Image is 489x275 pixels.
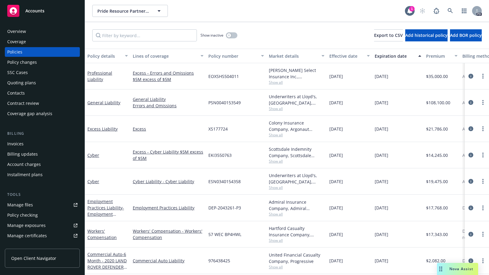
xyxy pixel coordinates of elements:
a: Account charges [5,160,80,169]
a: more [479,204,487,212]
a: circleInformation [467,204,474,212]
button: Add historical policy [405,29,448,41]
a: Excess - Cyber Liability $5M excess of $5M [133,149,204,161]
input: Filter by keyword... [92,29,197,41]
div: Premium [426,53,451,59]
div: Manage files [7,200,33,210]
div: Manage certificates [7,231,47,241]
a: Workers' Compensation - Workers' Compensation [133,228,204,241]
a: more [479,151,487,159]
div: Coverage gap analysis [7,109,52,118]
a: circleInformation [467,178,474,185]
span: Add BOR policy [450,32,482,38]
a: General Liability [133,96,204,102]
span: Manage exposures [5,221,80,230]
div: Effective date [329,53,363,59]
div: Contacts [7,88,25,98]
span: 976438425 [208,257,230,264]
a: Overview [5,27,80,36]
span: [DATE] [375,178,388,185]
span: EOXSHS504011 [208,73,239,79]
span: Show all [269,264,324,270]
div: Overview [7,27,26,36]
span: $14,245.00 [426,152,448,158]
span: Add historical policy [405,32,448,38]
span: Open Client Navigator [11,255,56,261]
a: circleInformation [467,73,474,80]
span: [DATE] [375,99,388,106]
span: EKI3550763 [208,152,232,158]
a: Manage claims [5,241,80,251]
span: Show all [269,80,324,85]
div: Tools [5,192,80,198]
a: Commercial Auto Liability [133,257,204,264]
span: [DATE] [329,126,343,132]
span: [DATE] [375,231,388,238]
div: Policy changes [7,57,37,67]
a: Cyber [87,152,99,158]
a: Professional Liability [87,70,112,82]
button: Add BOR policy [450,29,482,41]
div: Hartford Casualty Insurance Company, Hartford Insurance Group [269,225,324,238]
span: $108,100.00 [426,99,450,106]
div: Billing updates [7,149,38,159]
a: Installment plans [5,170,80,180]
a: Errors and Omissions [133,102,204,109]
a: more [479,99,487,106]
a: Search [444,5,456,17]
span: Nova Assist [449,266,473,271]
a: Invoices [5,139,80,149]
span: Show all [269,238,324,243]
span: PSN0040153549 [208,99,241,106]
span: [DATE] [329,152,343,158]
span: [DATE] [375,257,388,264]
button: Premium [424,49,460,63]
div: Lines of coverage [133,53,197,59]
a: Excess - Errors and Omissions $5M excess of $5M [133,70,204,82]
button: Policy number [206,49,266,63]
button: Lines of coverage [130,49,206,63]
a: Excess [133,126,204,132]
div: Coverage [7,37,26,47]
div: Policies [7,47,22,57]
span: $35,000.00 [426,73,448,79]
a: Start snowing [416,5,429,17]
button: Market details [266,49,327,63]
span: [DATE] [329,205,343,211]
div: Manage claims [7,241,38,251]
a: Cyber Liability - Cyber Liability [133,178,204,185]
span: XS177724 [208,126,228,132]
div: Scottsdale Indemnity Company, Scottsdale Insurance Company (Nationwide), CRC Group [269,146,324,159]
div: Underwriters at Lloyd's, [GEOGRAPHIC_DATA], [PERSON_NAME] of London, CRC Group [269,93,324,106]
a: circleInformation [467,257,474,264]
span: ESN0340154358 [208,178,241,185]
a: Accounts [5,2,80,19]
a: more [479,257,487,264]
span: Accounts [25,8,44,13]
span: $2,082.00 [426,257,445,264]
a: Contract review [5,99,80,108]
span: Show all [269,106,324,111]
a: General Liability [87,100,120,105]
a: more [479,73,487,80]
a: Billing updates [5,149,80,159]
a: Coverage [5,37,80,47]
a: Excess Liability [87,126,118,132]
div: United Financial Casualty Company, Progressive [269,252,324,264]
a: more [479,231,487,238]
div: Expiration date [375,53,415,59]
span: - Employment Practices Liability [87,205,124,223]
span: 57 WEC BP4HWL [208,231,241,238]
a: Policies [5,47,80,57]
span: [DATE] [375,73,388,79]
div: Policy number [208,53,257,59]
span: Show all [269,212,324,217]
span: Show all [269,159,324,164]
a: circleInformation [467,231,474,238]
div: Invoices [7,139,24,149]
div: Admiral Insurance Company, Admiral Insurance Group ([PERSON_NAME] Corporation), CRC Group [269,199,324,212]
a: Switch app [458,5,470,17]
button: Export to CSV [374,29,403,41]
button: Nova Assist [437,263,478,275]
div: Account charges [7,160,41,169]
